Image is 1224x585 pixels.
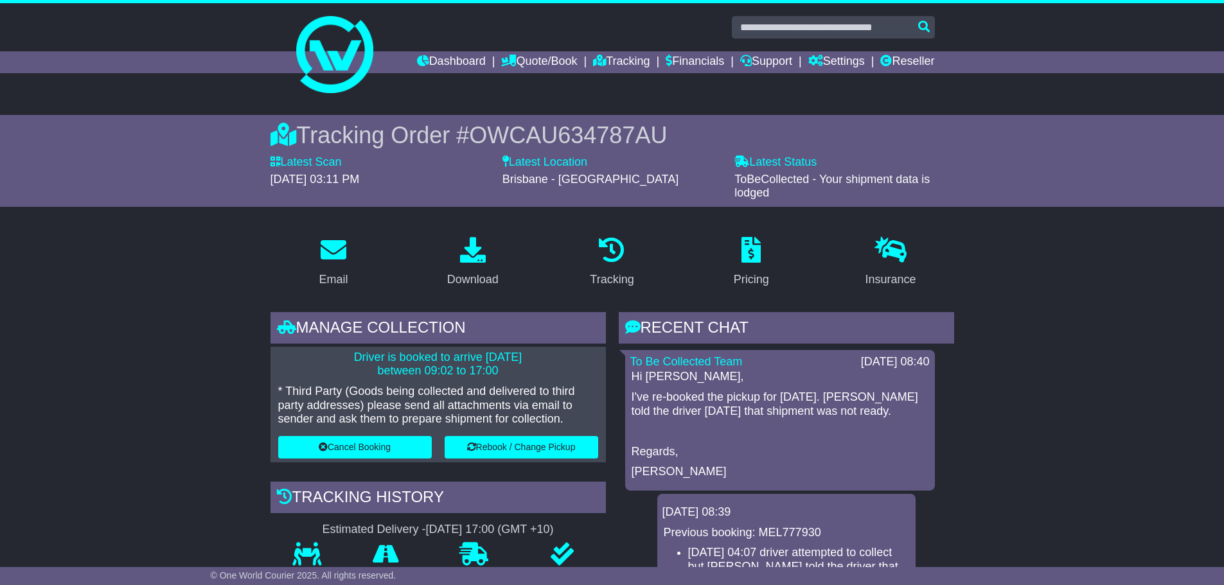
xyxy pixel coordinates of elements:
[664,526,909,540] p: Previous booking: MEL777930
[865,271,916,288] div: Insurance
[662,505,910,520] div: [DATE] 08:39
[502,173,679,186] span: Brisbane - [GEOGRAPHIC_DATA]
[310,232,356,293] a: Email
[278,351,598,378] p: Driver is booked to arrive [DATE] between 09:02 to 17:00
[271,482,606,516] div: Tracking history
[880,51,934,73] a: Reseller
[590,271,634,288] div: Tracking
[808,51,865,73] a: Settings
[271,121,954,149] div: Tracking Order #
[319,271,348,288] div: Email
[740,51,792,73] a: Support
[447,271,499,288] div: Download
[271,523,606,537] div: Estimated Delivery -
[861,355,930,369] div: [DATE] 08:40
[502,155,587,170] label: Latest Location
[469,122,667,148] span: OWCAU634787AU
[630,355,743,368] a: To Be Collected Team
[278,385,598,426] p: * Third Party (Goods being collected and delivered to third party addresses) please send all atta...
[857,232,925,293] a: Insurance
[734,271,769,288] div: Pricing
[593,51,650,73] a: Tracking
[632,445,928,459] p: Regards,
[445,436,598,458] button: Rebook / Change Pickup
[632,370,928,384] p: Hi [PERSON_NAME],
[439,232,507,293] a: Download
[725,232,777,293] a: Pricing
[278,436,432,458] button: Cancel Booking
[426,523,554,537] div: [DATE] 17:00 (GMT +10)
[666,51,724,73] a: Financials
[734,173,930,200] span: ToBeCollected - Your shipment data is lodged
[734,155,817,170] label: Latest Status
[271,155,342,170] label: Latest Scan
[632,465,928,479] p: [PERSON_NAME]
[619,312,954,347] div: RECENT CHAT
[271,312,606,347] div: Manage collection
[501,51,577,73] a: Quote/Book
[581,232,642,293] a: Tracking
[417,51,486,73] a: Dashboard
[271,173,360,186] span: [DATE] 03:11 PM
[211,570,396,581] span: © One World Courier 2025. All rights reserved.
[632,390,928,418] p: I've re-booked the pickup for [DATE]. [PERSON_NAME] told the driver [DATE] that shipment was not ...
